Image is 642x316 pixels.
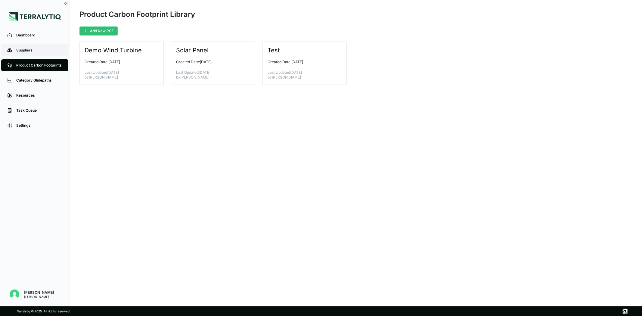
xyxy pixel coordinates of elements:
p: Last Updated [DATE] by [PERSON_NAME] [176,70,245,80]
h3: Solar Panel [176,47,209,54]
button: Add New PCF [79,26,118,36]
p: Last Updated [DATE] by [PERSON_NAME] [85,70,154,80]
img: Logo [9,12,61,21]
div: Task Queue [16,108,62,113]
div: Product Carbon Footprint Library [79,10,195,19]
p: Created Date: [DATE] [176,60,245,64]
div: Category Glidepaths [16,78,62,83]
div: Product Carbon Footprints [16,63,62,68]
p: Created Date: [DATE] [85,60,154,64]
img: Mridul Gupta [10,290,19,299]
div: Settings [16,123,62,128]
div: [PERSON_NAME] [24,290,54,295]
div: Dashboard [16,33,62,38]
p: Last Updated [DATE] by [PERSON_NAME] [268,70,337,80]
h3: Test [268,47,281,54]
div: Resources [16,93,62,98]
h3: Demo Wind Turbine [85,47,142,54]
button: Open user button [7,287,22,302]
p: Created Date: [DATE] [268,60,337,64]
div: [PERSON_NAME] [24,295,54,299]
div: Suppliers [16,48,62,53]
